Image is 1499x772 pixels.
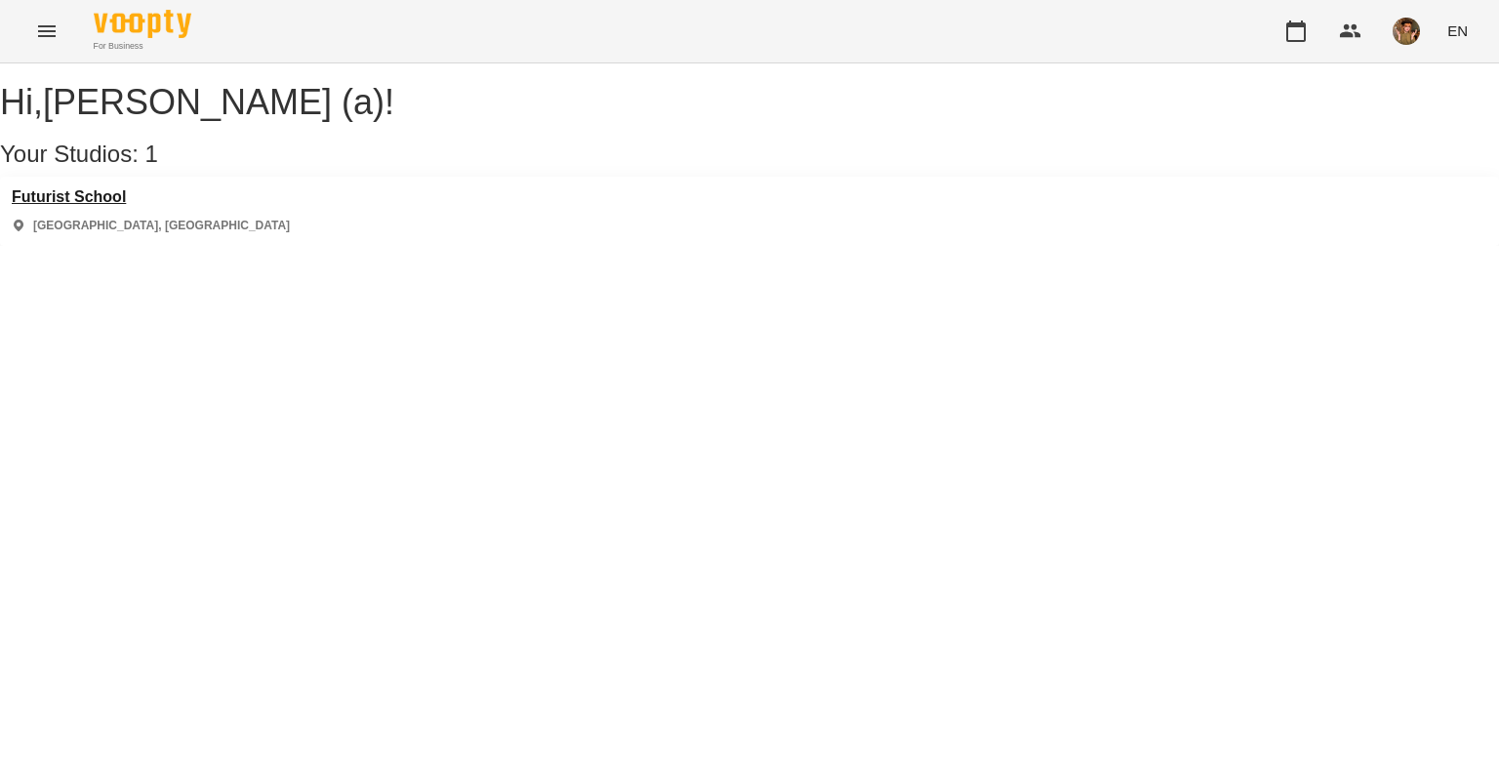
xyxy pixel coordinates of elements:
[12,188,290,206] a: Futurist School
[94,10,191,38] img: Voopty Logo
[145,141,158,167] span: 1
[33,218,290,234] p: [GEOGRAPHIC_DATA], [GEOGRAPHIC_DATA]
[94,40,191,53] span: For Business
[1447,20,1468,41] span: EN
[1393,18,1420,45] img: 166010c4e833d35833869840c76da126.jpeg
[23,8,70,55] button: Menu
[1439,13,1476,49] button: EN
